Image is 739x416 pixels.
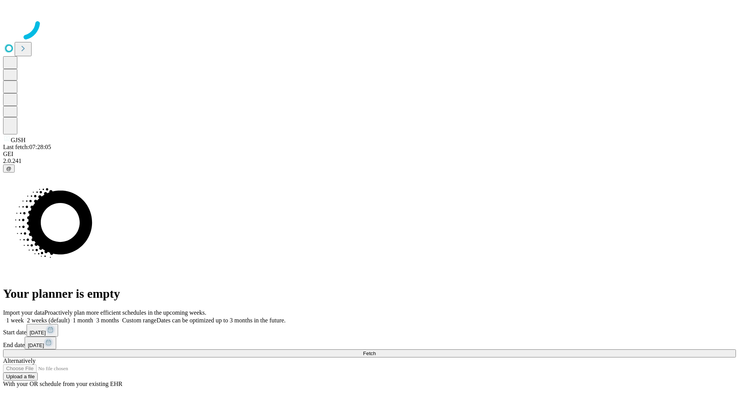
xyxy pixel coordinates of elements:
[73,317,93,324] span: 1 month
[25,337,56,349] button: [DATE]
[6,166,12,171] span: @
[3,381,122,387] span: With your OR schedule from your existing EHR
[3,337,736,349] div: End date
[3,357,35,364] span: Alternatively
[6,317,24,324] span: 1 week
[122,317,156,324] span: Custom range
[3,158,736,164] div: 2.0.241
[27,324,58,337] button: [DATE]
[3,324,736,337] div: Start date
[11,137,25,143] span: GJSH
[3,164,15,173] button: @
[157,317,286,324] span: Dates can be optimized up to 3 months in the future.
[3,151,736,158] div: GEI
[45,309,206,316] span: Proactively plan more efficient schedules in the upcoming weeks.
[96,317,119,324] span: 3 months
[30,330,46,335] span: [DATE]
[3,287,736,301] h1: Your planner is empty
[3,144,51,150] span: Last fetch: 07:28:05
[3,349,736,357] button: Fetch
[27,317,70,324] span: 2 weeks (default)
[3,372,38,381] button: Upload a file
[3,309,45,316] span: Import your data
[28,342,44,348] span: [DATE]
[363,351,376,356] span: Fetch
